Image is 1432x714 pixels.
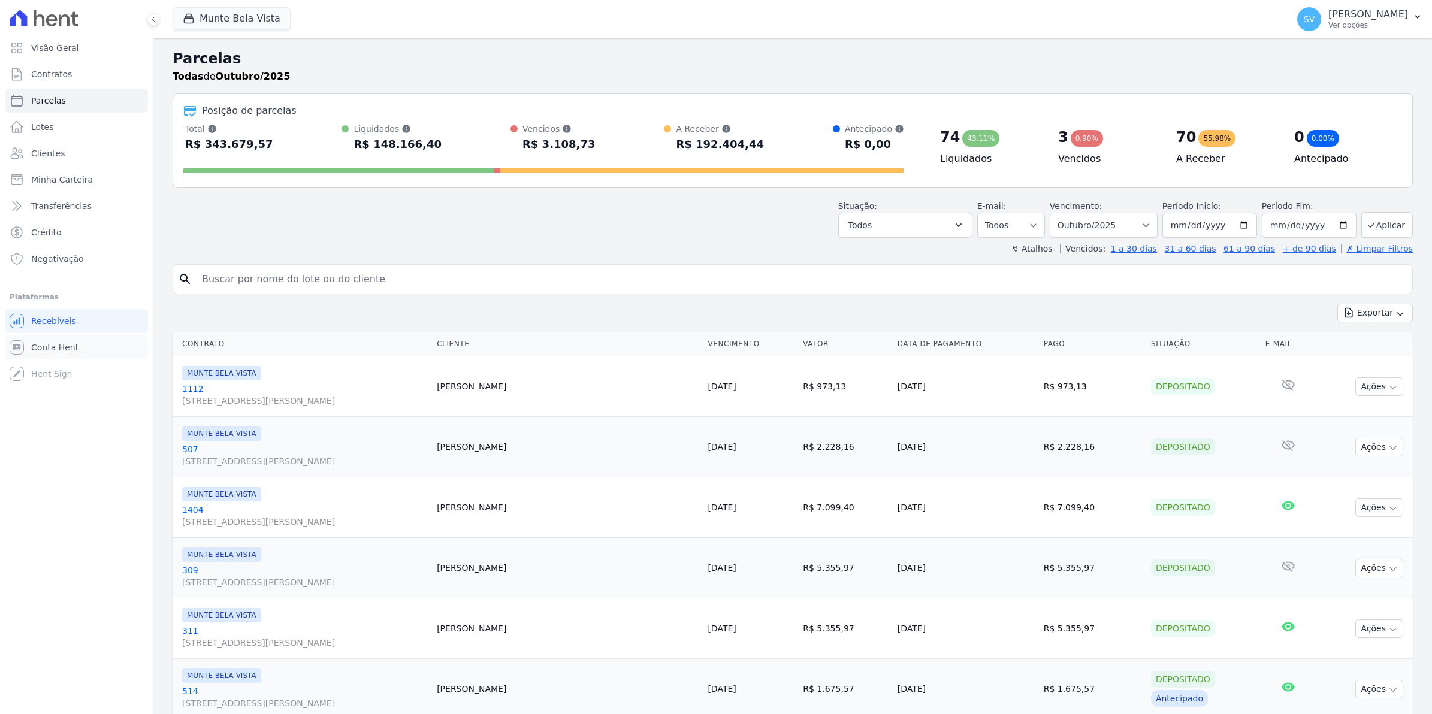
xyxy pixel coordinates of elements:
div: 55,98% [1198,130,1235,147]
span: Contratos [31,68,72,80]
a: ✗ Limpar Filtros [1341,244,1413,253]
a: Parcelas [5,89,148,113]
td: R$ 5.355,97 [798,538,892,598]
th: Cliente [432,332,703,356]
span: MUNTE BELA VISTA [182,487,261,501]
a: Conta Hent [5,335,148,359]
div: Depositado [1151,499,1215,516]
span: Visão Geral [31,42,79,54]
th: Pago [1039,332,1146,356]
span: Todos [848,218,872,232]
td: [PERSON_NAME] [432,598,703,659]
div: 0,00% [1307,130,1339,147]
a: Recebíveis [5,309,148,333]
div: 43,11% [962,130,999,147]
span: [STREET_ADDRESS][PERSON_NAME] [182,576,427,588]
i: search [178,272,192,286]
div: 0 [1294,128,1304,147]
td: R$ 2.228,16 [798,417,892,477]
th: Vencimento [703,332,798,356]
button: Ações [1355,559,1403,577]
span: MUNTE BELA VISTA [182,547,261,562]
td: [DATE] [893,598,1039,659]
div: Depositado [1151,378,1215,395]
span: MUNTE BELA VISTA [182,668,261,683]
div: 74 [940,128,960,147]
div: Vencidos [522,123,595,135]
th: E-mail [1261,332,1317,356]
h2: Parcelas [173,48,1413,69]
h4: Antecipado [1294,152,1393,166]
div: Liquidados [354,123,442,135]
div: A Receber [676,123,764,135]
td: R$ 973,13 [1039,356,1146,417]
span: Crédito [31,226,62,238]
div: Depositado [1151,438,1215,455]
div: 0,90% [1071,130,1103,147]
a: Lotes [5,115,148,139]
th: Contrato [173,332,432,356]
th: Valor [798,332,892,356]
a: 309[STREET_ADDRESS][PERSON_NAME] [182,564,427,588]
a: Clientes [5,141,148,165]
a: [DATE] [708,684,736,694]
td: [PERSON_NAME] [432,417,703,477]
a: + de 90 dias [1283,244,1336,253]
button: Ações [1355,619,1403,638]
td: R$ 973,13 [798,356,892,417]
strong: Todas [173,71,204,82]
td: R$ 5.355,97 [798,598,892,659]
a: [DATE] [708,382,736,391]
strong: Outubro/2025 [216,71,291,82]
label: Período Inicío: [1162,201,1221,211]
a: 1404[STREET_ADDRESS][PERSON_NAME] [182,504,427,528]
td: [PERSON_NAME] [432,477,703,538]
td: R$ 5.355,97 [1039,538,1146,598]
a: 1 a 30 dias [1111,244,1157,253]
div: Antecipado [1151,690,1208,707]
td: R$ 7.099,40 [1039,477,1146,538]
h4: A Receber [1176,152,1275,166]
a: [DATE] [708,442,736,452]
span: [STREET_ADDRESS][PERSON_NAME] [182,516,427,528]
div: R$ 0,00 [845,135,904,154]
span: Clientes [31,147,65,159]
input: Buscar por nome do lote ou do cliente [195,267,1407,291]
a: Crédito [5,220,148,244]
td: [DATE] [893,538,1039,598]
span: [STREET_ADDRESS][PERSON_NAME] [182,395,427,407]
span: [STREET_ADDRESS][PERSON_NAME] [182,455,427,467]
div: Total [185,123,273,135]
button: Ações [1355,377,1403,396]
button: Aplicar [1361,212,1413,238]
td: R$ 2.228,16 [1039,417,1146,477]
a: Contratos [5,62,148,86]
a: 514[STREET_ADDRESS][PERSON_NAME] [182,685,427,709]
td: [DATE] [893,477,1039,538]
span: Conta Hent [31,341,78,353]
button: Ações [1355,438,1403,456]
td: [DATE] [893,356,1039,417]
span: Minha Carteira [31,174,93,186]
th: Situação [1146,332,1261,356]
th: Data de Pagamento [893,332,1039,356]
a: 311[STREET_ADDRESS][PERSON_NAME] [182,625,427,649]
button: Exportar [1337,304,1413,322]
span: [STREET_ADDRESS][PERSON_NAME] [182,697,427,709]
button: Todos [838,213,972,238]
button: SV [PERSON_NAME] Ver opções [1288,2,1432,36]
div: 3 [1058,128,1068,147]
a: 31 a 60 dias [1164,244,1216,253]
div: R$ 3.108,73 [522,135,595,154]
div: Depositado [1151,671,1215,688]
h4: Vencidos [1058,152,1157,166]
button: Munte Bela Vista [173,7,291,30]
button: Ações [1355,680,1403,698]
span: Recebíveis [31,315,76,327]
td: [DATE] [893,417,1039,477]
span: [STREET_ADDRESS][PERSON_NAME] [182,637,427,649]
a: [DATE] [708,624,736,633]
div: R$ 343.679,57 [185,135,273,154]
div: Depositado [1151,559,1215,576]
a: Transferências [5,194,148,218]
